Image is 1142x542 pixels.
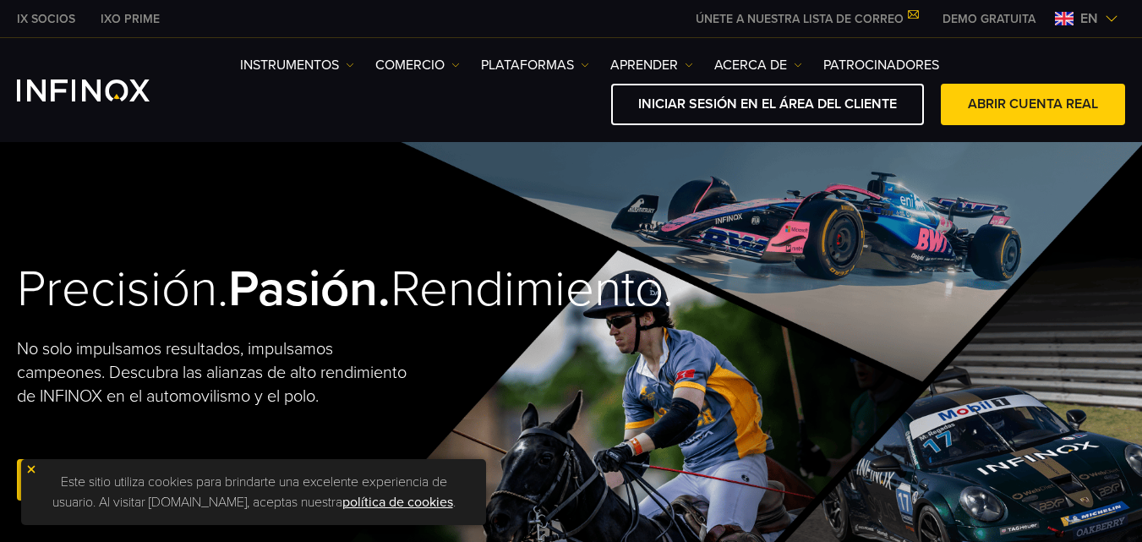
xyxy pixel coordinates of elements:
a: política de cookies [342,494,453,511]
a: PLATAFORMAS [481,55,589,75]
font: Pasión. [228,259,391,320]
a: INICIAR SESIÓN EN EL ÁREA DEL CLIENTE [611,84,924,125]
font: No solo impulsamos resultados, impulsamos campeones. Descubra las alianzas de alto rendimiento de... [17,339,407,407]
font: DEMO GRATUITA [943,12,1035,26]
font: ACERCA DE [714,57,787,74]
font: PLATAFORMAS [481,57,574,74]
font: Aprender [610,57,678,74]
font: ABRIR CUENTA REAL [968,96,1098,112]
font: Este sitio utiliza cookies para brindarte una excelente experiencia de usuario. Al visitar [DOMAI... [52,474,447,511]
font: Rendimiento. [391,259,674,320]
a: PATROCINADORES [823,55,939,75]
a: Abrir una cuenta real [17,459,234,501]
font: Instrumentos [240,57,339,74]
font: . [453,494,456,511]
font: COMERCIO [375,57,445,74]
a: INFINOX [88,10,172,28]
a: Logotipo de INFINOX [17,79,189,101]
a: INFINOX [4,10,88,28]
font: Precisión. [17,259,228,320]
font: INICIAR SESIÓN EN EL ÁREA DEL CLIENTE [638,96,897,112]
img: icono de cierre amarillo [25,463,37,475]
font: IXO PRIME [101,12,160,26]
a: ACERCA DE [714,55,802,75]
a: Instrumentos [240,55,354,75]
a: Aprender [610,55,693,75]
a: ÚNETE A NUESTRA LISTA DE CORREO [683,12,930,26]
a: ABRIR CUENTA REAL [941,84,1125,125]
font: IX SOCIOS [17,12,75,26]
font: ÚNETE A NUESTRA LISTA DE CORREO [696,12,904,26]
a: MENÚ INFINOX [930,10,1048,28]
font: en [1080,10,1098,27]
a: COMERCIO [375,55,460,75]
font: PATROCINADORES [823,57,939,74]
